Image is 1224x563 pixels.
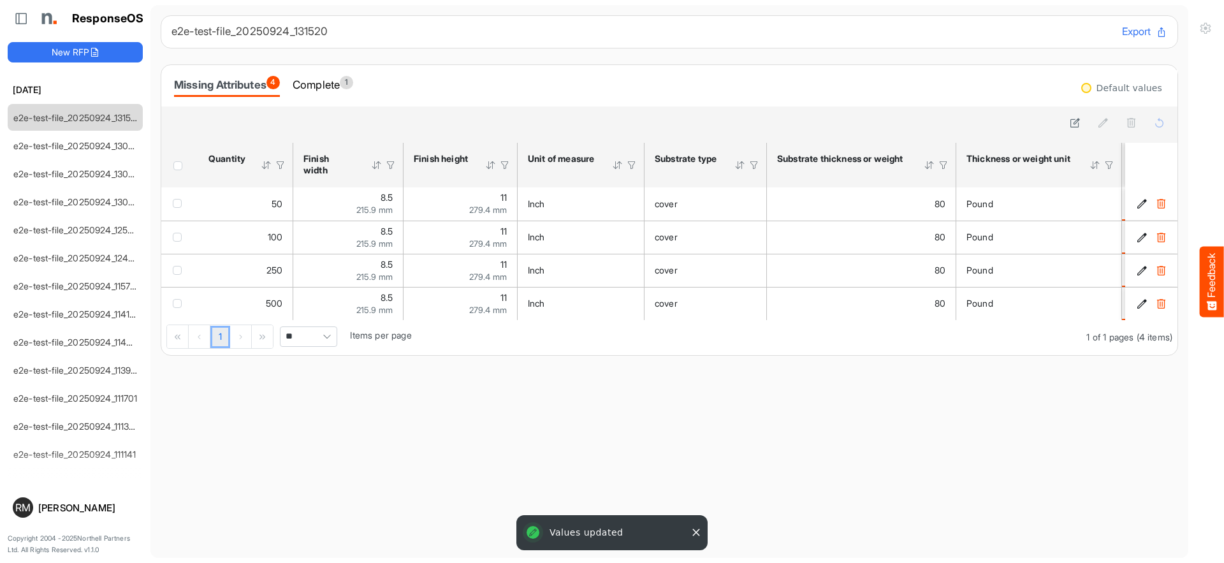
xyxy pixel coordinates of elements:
[655,265,678,275] span: cover
[13,252,145,263] a: e2e-test-file_20250924_124028
[8,42,143,62] button: New RFP
[161,320,1177,355] div: Pager Container
[293,221,404,254] td: 8.5 is template cell Column Header httpsnorthellcomontologiesmapping-rulesmeasurementhasfinishsiz...
[1125,254,1180,287] td: 42f93996-bfa6-40a8-a241-8070defd2eb2 is template cell Column Header
[35,6,61,31] img: Northell
[1096,84,1162,92] div: Default values
[13,309,141,319] a: e2e-test-file_20250924_114134
[198,187,293,221] td: 50 is template cell Column Header httpsnorthellcomontologiesmapping-rulesorderhasquantity
[655,153,718,165] div: Substrate type
[528,298,545,309] span: Inch
[161,287,198,320] td: checkbox
[8,83,143,97] h6: [DATE]
[266,76,280,89] span: 4
[381,192,393,203] span: 8.5
[356,272,393,282] span: 215.9 mm
[381,226,393,237] span: 8.5
[469,238,507,249] span: 279.4 mm
[404,254,518,287] td: 11 is template cell Column Header httpsnorthellcomontologiesmapping-rulesmeasurementhasfinishsize...
[293,76,353,94] div: Complete
[935,265,945,275] span: 80
[210,326,230,349] a: Page 1 of 1 Pages
[404,221,518,254] td: 11 is template cell Column Header httpsnorthellcomontologiesmapping-rulesmeasurementhasfinishsize...
[767,221,956,254] td: 80 is template cell Column Header httpsnorthellcomontologiesmapping-rulesmaterialhasmaterialthick...
[500,226,507,237] span: 11
[198,221,293,254] td: 100 is template cell Column Header httpsnorthellcomontologiesmapping-rulesorderhasquantity
[777,153,907,165] div: Substrate thickness or weight
[356,205,393,215] span: 215.9 mm
[189,325,210,348] div: Go to previous page
[72,12,144,26] h1: ResponseOS
[528,265,545,275] span: Inch
[13,365,140,376] a: e2e-test-file_20250924_113916
[528,231,545,242] span: Inch
[1155,264,1167,277] button: Delete
[266,265,282,275] span: 250
[518,187,645,221] td: Inch is template cell Column Header httpsnorthellcomontologiesmapping-rulesmeasurementhasunitofme...
[340,76,353,89] span: 1
[655,198,678,209] span: cover
[13,168,145,179] a: e2e-test-file_20250924_130824
[198,254,293,287] td: 250 is template cell Column Header httpsnorthellcomontologiesmapping-rulesorderhasquantity
[645,287,767,320] td: cover is template cell Column Header httpsnorthellcomontologiesmapping-rulesmaterialhassubstratem...
[469,205,507,215] span: 279.4 mm
[645,221,767,254] td: cover is template cell Column Header httpsnorthellcomontologiesmapping-rulesmaterialhassubstratem...
[1135,231,1148,244] button: Edit
[303,153,354,176] div: Finish width
[13,281,139,291] a: e2e-test-file_20250924_115731
[198,287,293,320] td: 500 is template cell Column Header httpsnorthellcomontologiesmapping-rulesorderhasquantity
[161,143,198,187] th: Header checkbox
[280,326,337,347] span: Pagerdropdown
[966,198,993,209] span: Pound
[350,330,411,340] span: Items per page
[767,254,956,287] td: 80 is template cell Column Header httpsnorthellcomontologiesmapping-rulesmaterialhasmaterialthick...
[1155,231,1167,244] button: Delete
[1135,198,1148,210] button: Edit
[956,287,1122,320] td: Pound is template cell Column Header httpsnorthellcomontologiesmapping-rulesmaterialhasmaterialth...
[293,187,404,221] td: 8.5 is template cell Column Header httpsnorthellcomontologiesmapping-rulesmeasurementhasfinishsiz...
[13,393,138,404] a: e2e-test-file_20250924_111701
[13,140,144,151] a: e2e-test-file_20250924_130935
[655,231,678,242] span: cover
[655,298,678,309] span: cover
[1125,187,1180,221] td: 24b7eeba-64b1-4e56-a8b4-ae6231ea3dbc is template cell Column Header
[167,325,189,348] div: Go to first page
[208,153,244,165] div: Quantity
[13,224,143,235] a: e2e-test-file_20250924_125734
[748,159,760,171] div: Filter Icon
[499,159,511,171] div: Filter Icon
[1125,221,1180,254] td: a5b05656-3972-4961-8617-672fe3c8f5d6 is template cell Column Header
[500,259,507,270] span: 11
[8,533,143,555] p: Copyright 2004 - 2025 Northell Partners Ltd. All Rights Reserved. v 1.1.0
[293,287,404,320] td: 8.5 is template cell Column Header httpsnorthellcomontologiesmapping-rulesmeasurementhasfinishsiz...
[171,26,1112,37] h6: e2e-test-file_20250924_131520
[956,221,1122,254] td: Pound is template cell Column Header httpsnorthellcomontologiesmapping-rulesmaterialhasmaterialth...
[469,305,507,315] span: 279.4 mm
[690,526,703,539] button: Close
[268,231,282,242] span: 100
[414,153,469,165] div: Finish height
[469,272,507,282] span: 279.4 mm
[275,159,286,171] div: Filter Icon
[528,198,545,209] span: Inch
[404,287,518,320] td: 11 is template cell Column Header httpsnorthellcomontologiesmapping-rulesmeasurementhasfinishsize...
[161,187,198,221] td: checkbox
[500,192,507,203] span: 11
[1135,264,1148,277] button: Edit
[956,187,1122,221] td: Pound is template cell Column Header httpsnorthellcomontologiesmapping-rulesmaterialhasmaterialth...
[161,254,198,287] td: checkbox
[293,254,404,287] td: 8.5 is template cell Column Header httpsnorthellcomontologiesmapping-rulesmeasurementhasfinishsiz...
[1137,332,1172,342] span: (4 items)
[518,221,645,254] td: Inch is template cell Column Header httpsnorthellcomontologiesmapping-rulesmeasurementhasunitofme...
[938,159,949,171] div: Filter Icon
[174,76,280,94] div: Missing Attributes
[956,254,1122,287] td: Pound is template cell Column Header httpsnorthellcomontologiesmapping-rulesmaterialhasmaterialth...
[13,196,144,207] a: e2e-test-file_20250924_130652
[528,153,595,165] div: Unit of measure
[500,292,507,303] span: 11
[518,287,645,320] td: Inch is template cell Column Header httpsnorthellcomontologiesmapping-rulesmeasurementhasunitofme...
[230,325,252,348] div: Go to next page
[13,421,140,432] a: e2e-test-file_20250924_111359
[519,518,705,548] div: Values updated
[356,305,393,315] span: 215.9 mm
